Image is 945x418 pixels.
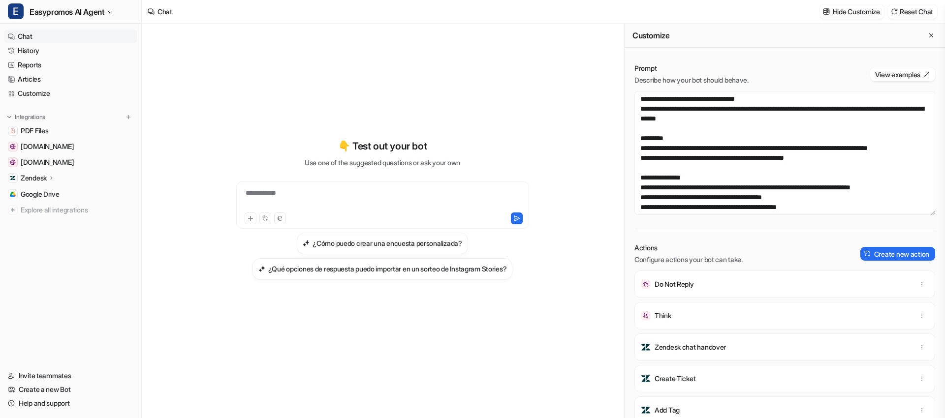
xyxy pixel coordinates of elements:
button: Close flyout [925,30,937,41]
img: ¿Qué opciones de respuesta puedo importar en un sorteo de Instagram Stories? [258,265,265,272]
img: Google Drive [10,191,16,197]
a: www.easypromosapp.com[DOMAIN_NAME] [4,155,137,169]
p: Add Tag [655,405,680,415]
a: Invite teammates [4,369,137,383]
button: Create new action [860,247,935,261]
p: Describe how your bot should behave. [634,75,749,85]
a: Google DriveGoogle Drive [4,187,137,201]
a: Explore all integrations [4,203,137,217]
button: Integrations [4,112,48,122]
button: Hide Customize [820,4,884,19]
p: 👇 Test out your bot [338,139,427,153]
img: create-action-icon.svg [864,250,871,257]
img: Zendesk chat handover icon [641,342,651,352]
img: reset [891,8,898,15]
a: Create a new Bot [4,383,137,396]
img: expand menu [6,114,13,120]
p: Think [655,311,671,321]
img: PDF Files [10,128,16,134]
img: explore all integrations [8,205,18,215]
p: Hide Customize [833,6,880,17]
img: ¿Cómo puedo crear una encuesta personalizada? [303,239,310,247]
span: E [8,3,24,19]
img: Add Tag icon [641,405,651,415]
a: Chat [4,30,137,43]
span: Explore all integrations [21,202,133,218]
img: easypromos-apiref.redoc.ly [10,144,16,149]
img: www.easypromosapp.com [10,159,16,165]
img: menu_add.svg [125,114,132,120]
p: Configure actions your bot can take. [634,255,743,265]
span: Easypromos AI Agent [30,5,104,19]
a: Articles [4,72,137,86]
div: Chat [157,6,172,17]
img: Think icon [641,311,651,321]
span: Google Drive [21,189,60,199]
button: Reset Chat [888,4,937,19]
a: Reports [4,58,137,72]
button: ¿Cómo puedo crear una encuesta personalizada?¿Cómo puedo crear una encuesta personalizada? [297,233,468,254]
p: Create Ticket [655,374,695,384]
span: [DOMAIN_NAME] [21,157,74,167]
img: Create Ticket icon [641,374,651,384]
a: Customize [4,87,137,100]
img: Zendesk [10,175,16,181]
p: Use one of the suggested questions or ask your own [305,157,460,168]
p: Zendesk [21,173,47,183]
a: History [4,44,137,58]
p: Do Not Reply [655,279,694,289]
span: [DOMAIN_NAME] [21,142,74,151]
p: Integrations [15,113,45,121]
p: Prompt [634,63,749,73]
span: PDF Files [21,126,48,136]
h2: Customize [632,30,669,40]
a: PDF FilesPDF Files [4,124,137,138]
button: View examples [870,67,935,81]
a: easypromos-apiref.redoc.ly[DOMAIN_NAME] [4,140,137,153]
img: Do Not Reply icon [641,279,651,289]
button: ¿Qué opciones de respuesta puedo importar en un sorteo de Instagram Stories?¿Qué opciones de resp... [252,258,513,280]
img: customize [823,8,830,15]
p: Zendesk chat handover [655,342,726,352]
a: Help and support [4,396,137,410]
h3: ¿Qué opciones de respuesta puedo importar en un sorteo de Instagram Stories? [268,264,507,274]
p: Actions [634,243,743,253]
h3: ¿Cómo puedo crear una encuesta personalizada? [313,238,462,248]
